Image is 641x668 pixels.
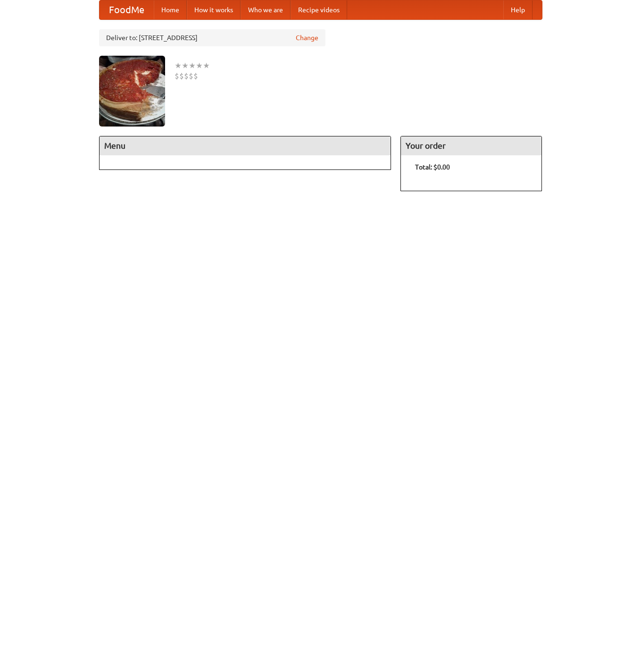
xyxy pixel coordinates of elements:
div: Deliver to: [STREET_ADDRESS] [99,29,325,46]
li: $ [175,71,179,81]
li: $ [193,71,198,81]
a: FoodMe [100,0,154,19]
a: Help [503,0,533,19]
a: Change [296,33,318,42]
img: angular.jpg [99,56,165,127]
b: Total: $0.00 [415,163,450,171]
li: $ [184,71,189,81]
a: How it works [187,0,241,19]
h4: Menu [100,136,391,155]
li: ★ [182,60,189,71]
h4: Your order [401,136,541,155]
a: Recipe videos [291,0,347,19]
li: ★ [175,60,182,71]
li: $ [189,71,193,81]
a: Home [154,0,187,19]
li: ★ [196,60,203,71]
a: Who we are [241,0,291,19]
li: $ [179,71,184,81]
li: ★ [189,60,196,71]
li: ★ [203,60,210,71]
